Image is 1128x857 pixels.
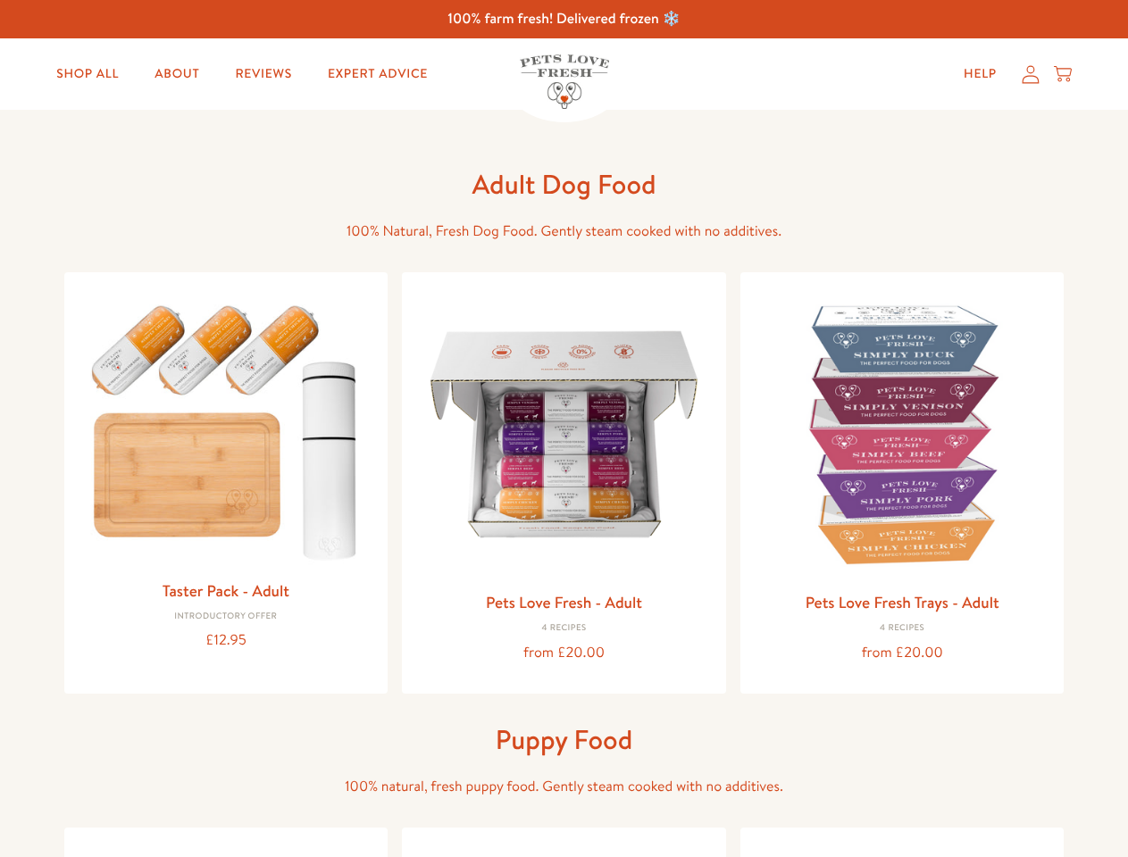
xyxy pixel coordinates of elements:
[755,623,1050,634] div: 4 Recipes
[279,722,850,757] h1: Puppy Food
[520,54,609,109] img: Pets Love Fresh
[755,287,1050,582] img: Pets Love Fresh Trays - Adult
[416,287,712,582] img: Pets Love Fresh - Adult
[163,579,289,602] a: Taster Pack - Adult
[345,777,783,796] span: 100% natural, fresh puppy food. Gently steam cooked with no additives.
[79,612,374,622] div: Introductory Offer
[313,56,442,92] a: Expert Advice
[140,56,213,92] a: About
[416,623,712,634] div: 4 Recipes
[416,641,712,665] div: from £20.00
[221,56,305,92] a: Reviews
[755,641,1050,665] div: from £20.00
[949,56,1011,92] a: Help
[347,221,781,241] span: 100% Natural, Fresh Dog Food. Gently steam cooked with no additives.
[42,56,133,92] a: Shop All
[79,628,374,653] div: £12.95
[279,167,850,202] h1: Adult Dog Food
[806,591,999,613] a: Pets Love Fresh Trays - Adult
[79,287,374,570] img: Taster Pack - Adult
[486,591,642,613] a: Pets Love Fresh - Adult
